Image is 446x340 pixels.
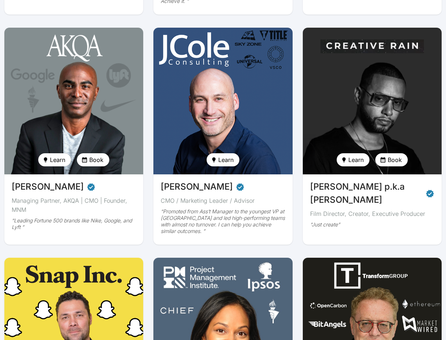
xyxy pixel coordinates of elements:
button: Book [375,153,408,166]
img: avatar of Josh Cole [153,28,292,174]
button: Book [77,153,109,166]
div: “Just create” [310,221,434,228]
span: [PERSON_NAME] p.k.a [PERSON_NAME] [310,180,423,206]
span: Book [388,155,402,164]
span: Learn [348,155,364,164]
div: Managing Partner, AKQA | CMO | Founder, MNM [12,196,136,214]
span: Learn [50,155,65,164]
span: [PERSON_NAME] [161,180,233,193]
img: avatar of Julien Christian Lutz p.k.a Director X [301,25,444,177]
span: Verified partner - Josh Cole [236,180,244,193]
button: Learn [337,153,369,166]
span: Verified partner - Jabari Hearn [87,180,95,193]
div: Film Director, Creator, Executive Producer [310,209,434,218]
img: avatar of Jabari Hearn [4,28,143,174]
div: CMO / Marketing Leader / Advisor [161,196,285,205]
button: Learn [38,153,71,166]
div: “Promoted from Ass’t Manager to the youngest VP at [GEOGRAPHIC_DATA] and led high-performing team... [161,208,285,234]
div: “Leading Fortune 500 brands like Nike, Google, and Lyft ” [12,217,136,230]
span: Verified partner - Julien Christian Lutz p.k.a Director X [426,187,434,200]
button: Learn [207,153,239,166]
span: Book [89,155,103,164]
span: [PERSON_NAME] [12,180,84,193]
span: Learn [218,155,234,164]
